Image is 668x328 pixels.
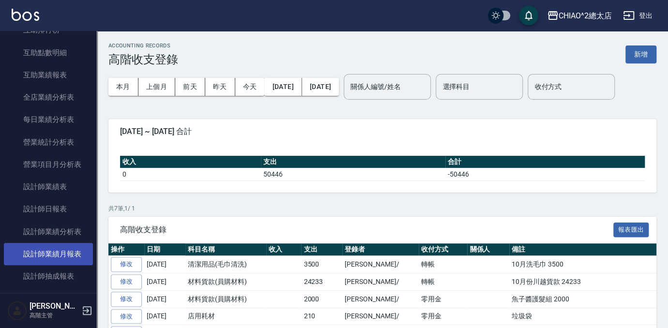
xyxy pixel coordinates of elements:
[467,243,509,256] th: 關係人
[30,311,79,320] p: 高階主管
[264,78,302,96] button: [DATE]
[302,78,339,96] button: [DATE]
[4,42,93,64] a: 互助點數明細
[4,265,93,287] a: 設計師抽成報表
[108,43,178,49] h2: ACCOUNTING RECORDS
[301,256,342,273] td: 3500
[4,176,93,198] a: 設計師業績表
[144,256,185,273] td: [DATE]
[175,78,205,96] button: 前天
[4,64,93,86] a: 互助業績報表
[301,308,342,325] td: 210
[111,292,142,307] a: 修改
[185,256,266,273] td: 清潔用品(毛巾清洗)
[144,308,185,325] td: [DATE]
[301,243,342,256] th: 支出
[342,243,418,256] th: 登錄者
[342,290,418,308] td: [PERSON_NAME]/
[419,243,468,256] th: 收付方式
[185,243,266,256] th: 科目名稱
[301,273,342,291] td: 24233
[445,168,645,180] td: -50446
[144,243,185,256] th: 日期
[120,168,261,180] td: 0
[138,78,175,96] button: 上個月
[4,198,93,220] a: 設計師日報表
[301,290,342,308] td: 2000
[185,290,266,308] td: 材料貨款(員購材料)
[266,243,302,256] th: 收入
[342,273,418,291] td: [PERSON_NAME]/
[4,153,93,176] a: 營業項目月分析表
[619,7,656,25] button: 登出
[8,301,27,320] img: Person
[625,49,656,59] a: 新增
[111,274,142,289] a: 修改
[185,273,266,291] td: 材料貨款(員購材料)
[261,168,446,180] td: 50446
[4,243,93,265] a: 設計師業績月報表
[261,156,446,168] th: 支出
[144,290,185,308] td: [DATE]
[120,127,645,136] span: [DATE] ~ [DATE] 合計
[419,273,468,291] td: 轉帳
[342,256,418,273] td: [PERSON_NAME]/
[144,273,185,291] td: [DATE]
[108,243,144,256] th: 操作
[342,308,418,325] td: [PERSON_NAME]/
[419,256,468,273] td: 轉帳
[185,308,266,325] td: 店用耗材
[4,108,93,131] a: 每日業績分析表
[419,308,468,325] td: 零用金
[111,309,142,324] a: 修改
[235,78,265,96] button: 今天
[4,287,93,310] a: 設計師排行榜
[205,78,235,96] button: 昨天
[519,6,538,25] button: save
[120,225,613,235] span: 高階收支登錄
[4,86,93,108] a: 全店業績分析表
[419,290,468,308] td: 零用金
[559,10,612,22] div: CHIAO^2總太店
[108,78,138,96] button: 本月
[111,257,142,272] a: 修改
[4,221,93,243] a: 設計師業績分析表
[108,204,656,213] p: 共 7 筆, 1 / 1
[445,156,645,168] th: 合計
[4,131,93,153] a: 營業統計分析表
[613,224,649,234] a: 報表匯出
[30,301,79,311] h5: [PERSON_NAME]
[625,45,656,63] button: 新增
[543,6,616,26] button: CHIAO^2總太店
[12,9,39,21] img: Logo
[108,53,178,66] h3: 高階收支登錄
[613,223,649,238] button: 報表匯出
[120,156,261,168] th: 收入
